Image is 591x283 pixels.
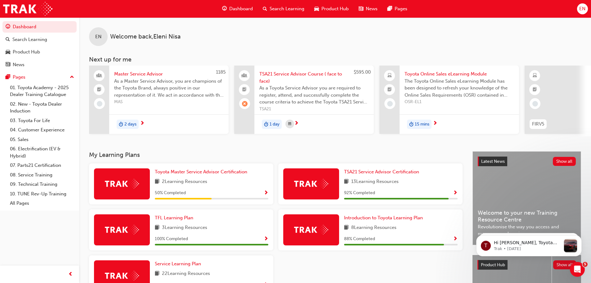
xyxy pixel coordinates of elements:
[3,2,52,16] img: Trak
[405,98,514,106] span: OSR-EL1
[409,120,414,128] span: duration-icon
[533,72,537,80] span: learningResourceType_ELEARNING-icon
[7,125,77,135] a: 04. Customer Experience
[532,101,538,107] span: learningRecordVerb_NONE-icon
[344,189,375,197] span: 92 % Completed
[155,215,193,221] span: TFL Learning Plan
[229,5,253,12] span: Dashboard
[162,178,207,186] span: 2 Learning Resources
[264,189,268,197] button: Show Progress
[2,46,77,58] a: Product Hub
[453,235,458,243] button: Show Progress
[351,178,399,186] span: 13 Learning Resources
[387,101,393,107] span: learningRecordVerb_NONE-icon
[344,178,349,186] span: book-icon
[259,84,369,106] span: As a Toyota Service Advisor you are required to register, attend, and successfully complete the c...
[114,71,224,78] span: Master Service Advisor
[259,71,369,84] span: TSA21 Service Advisor Course ( face to face)
[13,61,25,68] div: News
[155,214,196,221] a: TFL Learning Plan
[7,144,77,161] a: 06. Electrification (EV & Hybrid)
[217,2,258,15] a: guage-iconDashboard
[478,157,576,167] a: Latest NewsShow all
[97,72,101,80] span: people-icon
[114,78,224,99] span: As a Master Service Advisor, you are champions of the Toyota Brand, always positive in our repres...
[481,262,505,267] span: Product Hub
[6,75,10,80] span: pages-icon
[6,49,10,55] span: car-icon
[570,262,585,277] iframe: Intercom live chat
[155,168,250,176] a: Toyota Master Service Advisor Certification
[395,5,407,12] span: Pages
[366,5,378,12] span: News
[344,214,425,221] a: Introduction to Toyota Learning Plan
[2,20,77,71] button: DashboardSearch LearningProduct HubNews
[162,270,210,278] span: 22 Learning Resources
[383,2,412,15] a: pages-iconPages
[155,189,186,197] span: 50 % Completed
[7,135,77,144] a: 05. Sales
[354,69,371,75] span: $595.00
[155,224,159,232] span: book-icon
[344,215,423,221] span: Introduction to Toyota Learning Plan
[70,73,74,81] span: up-icon
[264,235,268,243] button: Show Progress
[379,66,519,134] a: Toyota Online Sales eLearning ModuleThe Toyota Online Sales eLearning Module has been designed to...
[264,190,268,196] span: Show Progress
[7,170,77,180] a: 08. Service Training
[6,24,10,30] span: guage-icon
[553,157,576,166] button: Show all
[242,72,247,80] span: people-icon
[387,72,392,80] span: laptop-icon
[478,209,576,223] span: Welcome to your new Training Resource Centre
[481,159,505,164] span: Latest News
[415,121,429,128] span: 15 mins
[387,5,392,13] span: pages-icon
[270,5,304,12] span: Search Learning
[119,120,123,128] span: duration-icon
[216,69,226,75] span: 1185
[294,121,299,126] span: next-icon
[89,66,229,134] a: 1185Master Service AdvisorAs a Master Service Advisor, you are champions of the Toyota Brand, alw...
[155,169,247,175] span: Toyota Master Service Advisor Certification
[155,235,188,243] span: 100 % Completed
[354,2,383,15] a: news-iconNews
[6,37,10,43] span: search-icon
[155,270,159,278] span: book-icon
[155,178,159,186] span: book-icon
[97,86,101,94] span: booktick-icon
[453,236,458,242] span: Show Progress
[387,86,392,94] span: booktick-icon
[155,260,204,267] a: Service Learning Plan
[13,48,40,56] div: Product Hub
[405,71,514,78] span: Toyota Online Sales eLearning Module
[294,179,328,189] img: Trak
[7,199,77,208] a: All Pages
[270,121,280,128] span: 1 day
[124,121,137,128] span: 2 days
[259,106,369,113] span: TSA21
[68,271,73,278] span: prev-icon
[105,271,139,281] img: Trak
[258,2,309,15] a: search-iconSearch Learning
[533,86,537,94] span: booktick-icon
[359,5,363,13] span: news-icon
[579,5,585,12] span: EN
[583,262,588,267] span: 5
[264,120,268,128] span: duration-icon
[2,71,77,83] button: Pages
[344,235,375,243] span: 88 % Completed
[472,151,581,245] a: Latest NewsShow allWelcome to your new Training Resource CentreRevolutionise the way you access a...
[162,224,207,232] span: 3 Learning Resources
[242,101,248,107] span: learningRecordVerb_ABSENT-icon
[321,5,349,12] span: Product Hub
[344,168,422,176] a: TSA21 Service Advisor Certification
[263,5,267,13] span: search-icon
[2,34,77,45] a: Search Learning
[577,3,588,14] button: EN
[7,99,77,116] a: 02. New - Toyota Dealer Induction
[7,180,77,189] a: 09. Technical Training
[222,5,227,13] span: guage-icon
